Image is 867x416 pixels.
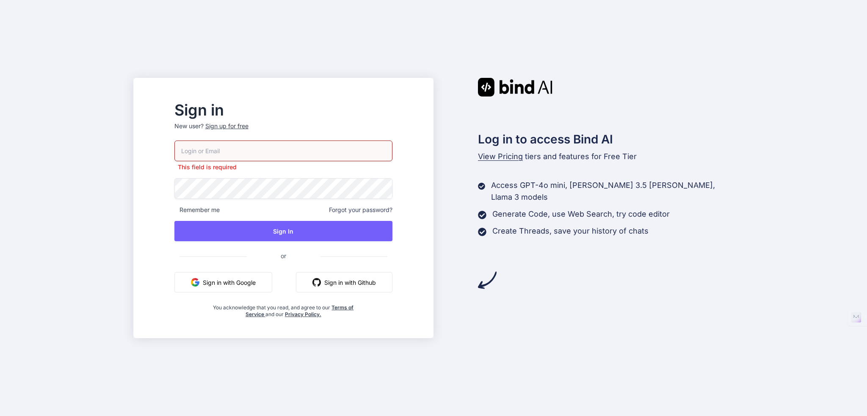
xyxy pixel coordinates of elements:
[86,49,92,56] img: tab_keywords_by_traffic_grey.svg
[285,311,321,317] a: Privacy Policy.
[492,225,649,237] p: Create Threads, save your history of chats
[34,50,76,55] div: Domain Overview
[211,299,356,318] div: You acknowledge that you read, and agree to our and our
[174,206,220,214] span: Remember me
[24,14,41,20] div: v 4.0.25
[14,22,20,29] img: website_grey.svg
[25,49,31,56] img: tab_domain_overview_orange.svg
[246,304,354,317] a: Terms of Service
[174,141,392,161] input: Login or Email
[174,272,272,292] button: Sign in with Google
[174,221,392,241] button: Sign In
[22,22,93,29] div: Domain: [DOMAIN_NAME]
[478,78,552,96] img: Bind AI logo
[296,272,392,292] button: Sign in with Github
[174,103,392,117] h2: Sign in
[329,206,392,214] span: Forgot your password?
[478,271,497,289] img: arrow
[312,278,321,287] img: github
[95,50,140,55] div: Keywords by Traffic
[478,130,734,148] h2: Log in to access Bind AI
[205,122,249,130] div: Sign up for free
[14,14,20,20] img: logo_orange.svg
[492,208,670,220] p: Generate Code, use Web Search, try code editor
[478,152,523,161] span: View Pricing
[478,151,734,163] p: tiers and features for Free Tier
[191,278,199,287] img: google
[491,179,734,203] p: Access GPT-4o mini, [PERSON_NAME] 3.5 [PERSON_NAME], Llama 3 models
[247,245,320,266] span: or
[174,163,392,171] p: This field is required
[174,122,392,141] p: New user?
